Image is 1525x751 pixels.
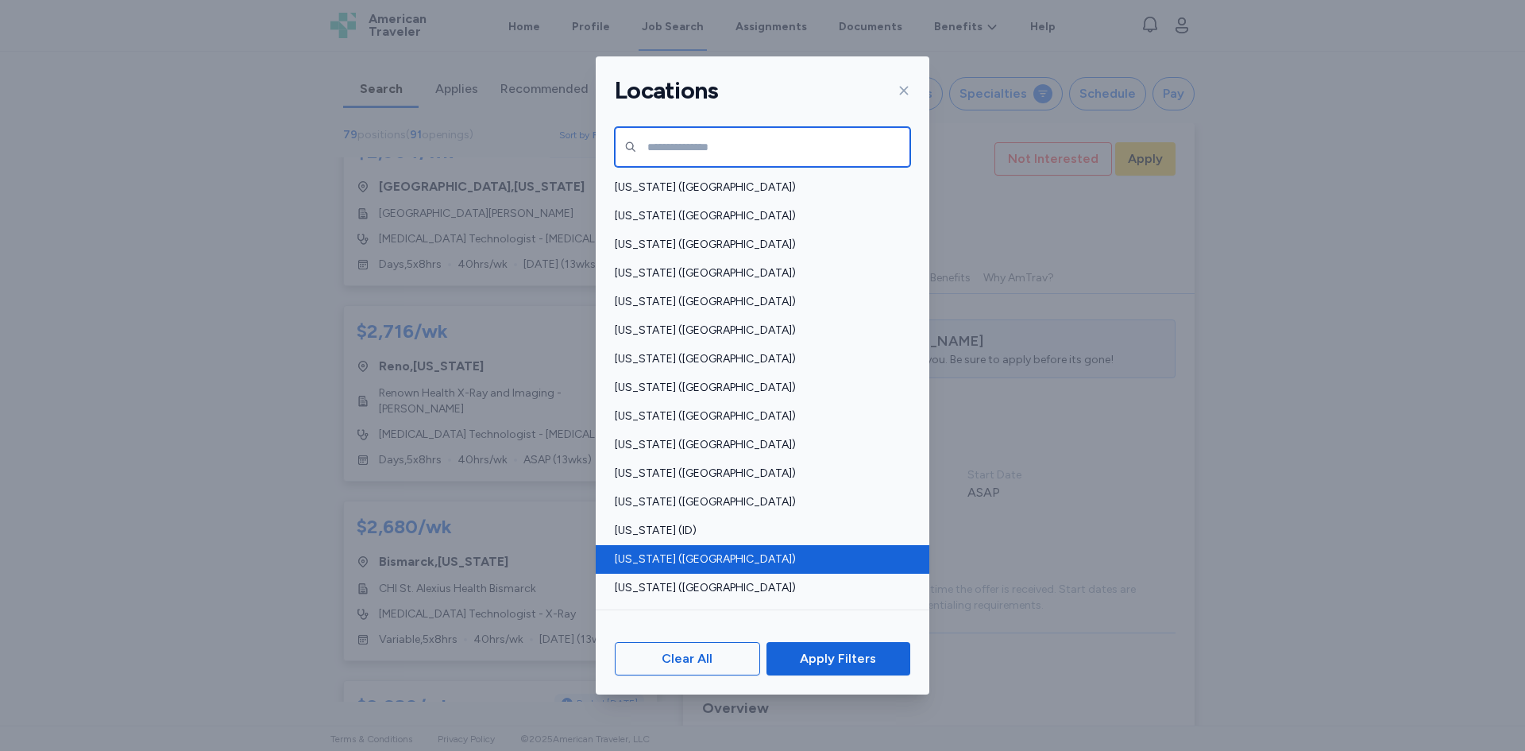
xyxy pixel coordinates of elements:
[615,237,901,253] span: [US_STATE] ([GEOGRAPHIC_DATA])
[615,380,901,396] span: [US_STATE] ([GEOGRAPHIC_DATA])
[615,323,901,339] span: [US_STATE] ([GEOGRAPHIC_DATA])
[615,609,901,625] span: [US_STATE] ([GEOGRAPHIC_DATA])
[615,523,901,539] span: [US_STATE] (ID)
[615,265,901,281] span: [US_STATE] ([GEOGRAPHIC_DATA])
[615,580,901,596] span: [US_STATE] ([GEOGRAPHIC_DATA])
[615,466,901,482] span: [US_STATE] ([GEOGRAPHIC_DATA])
[662,649,712,668] span: Clear All
[615,408,901,424] span: [US_STATE] ([GEOGRAPHIC_DATA])
[615,494,901,510] span: [US_STATE] ([GEOGRAPHIC_DATA])
[800,649,876,668] span: Apply Filters
[615,351,901,367] span: [US_STATE] ([GEOGRAPHIC_DATA])
[615,294,901,310] span: [US_STATE] ([GEOGRAPHIC_DATA])
[615,180,901,195] span: [US_STATE] ([GEOGRAPHIC_DATA])
[766,642,910,676] button: Apply Filters
[615,75,718,106] h1: Locations
[615,642,760,676] button: Clear All
[615,552,901,567] span: [US_STATE] ([GEOGRAPHIC_DATA])
[615,437,901,453] span: [US_STATE] ([GEOGRAPHIC_DATA])
[615,208,901,224] span: [US_STATE] ([GEOGRAPHIC_DATA])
